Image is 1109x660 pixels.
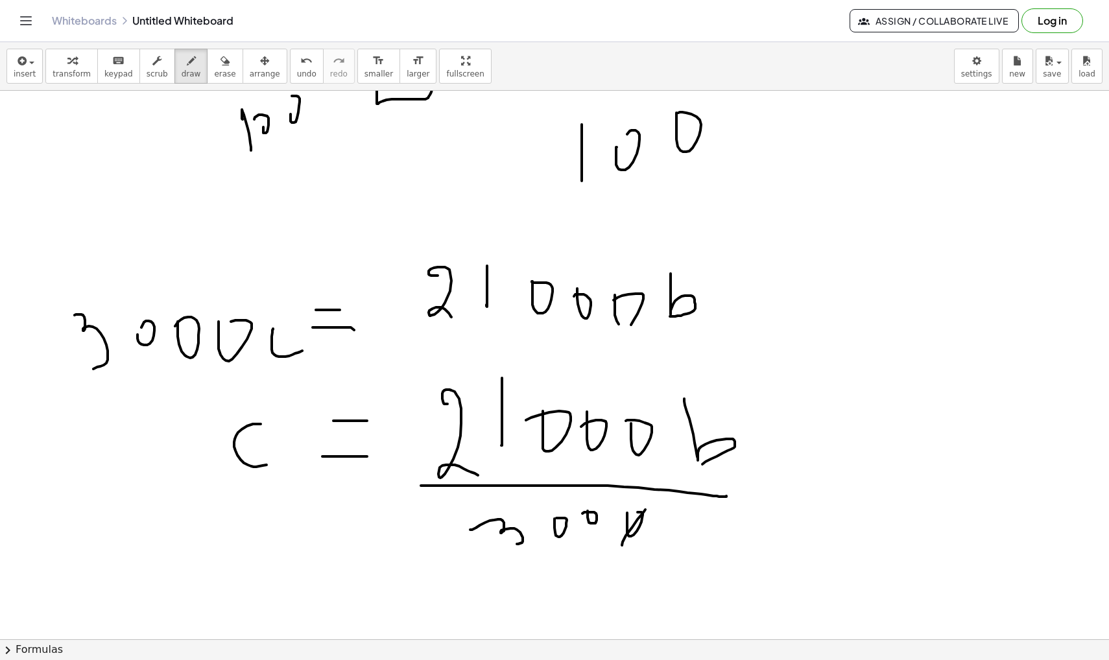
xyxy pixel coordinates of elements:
[1036,49,1069,84] button: save
[6,49,43,84] button: insert
[174,49,208,84] button: draw
[1009,69,1025,78] span: new
[1043,69,1061,78] span: save
[961,69,992,78] span: settings
[297,69,316,78] span: undo
[850,9,1019,32] button: Assign / Collaborate Live
[399,49,436,84] button: format_sizelarger
[357,49,400,84] button: format_sizesmaller
[412,53,424,69] i: format_size
[446,69,484,78] span: fullscreen
[290,49,324,84] button: undoundo
[1079,69,1095,78] span: load
[861,15,1008,27] span: Assign / Collaborate Live
[1021,8,1083,33] button: Log in
[243,49,287,84] button: arrange
[323,49,355,84] button: redoredo
[207,49,243,84] button: erase
[182,69,201,78] span: draw
[300,53,313,69] i: undo
[1002,49,1033,84] button: new
[53,69,91,78] span: transform
[364,69,393,78] span: smaller
[250,69,280,78] span: arrange
[333,53,345,69] i: redo
[330,69,348,78] span: redo
[52,14,117,27] a: Whiteboards
[372,53,385,69] i: format_size
[104,69,133,78] span: keypad
[439,49,491,84] button: fullscreen
[139,49,175,84] button: scrub
[97,49,140,84] button: keyboardkeypad
[954,49,999,84] button: settings
[112,53,125,69] i: keyboard
[16,10,36,31] button: Toggle navigation
[407,69,429,78] span: larger
[1071,49,1103,84] button: load
[14,69,36,78] span: insert
[45,49,98,84] button: transform
[214,69,235,78] span: erase
[147,69,168,78] span: scrub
